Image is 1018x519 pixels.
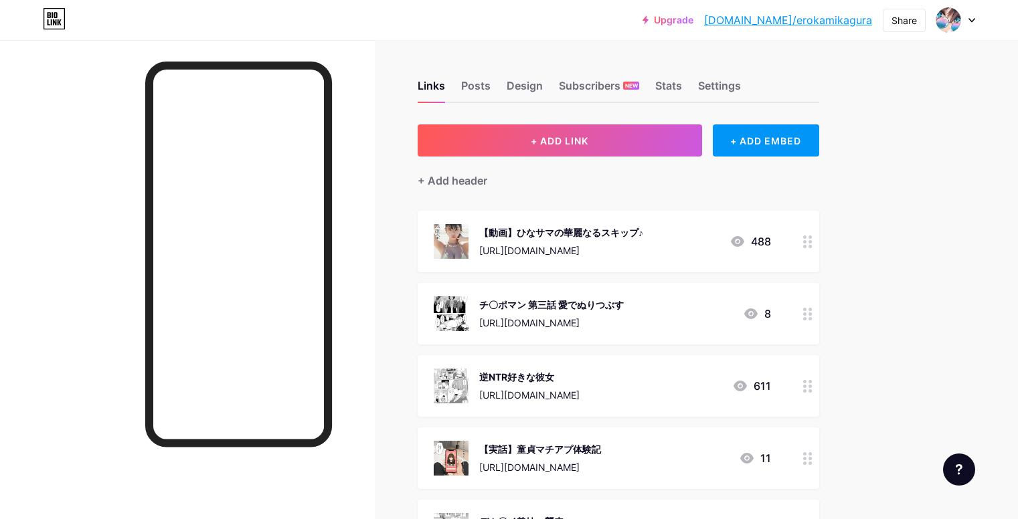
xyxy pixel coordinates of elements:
[434,441,469,476] img: 【実話】童貞マチアプ体験記
[643,15,693,25] a: Upgrade
[655,78,682,102] div: Stats
[625,82,638,90] span: NEW
[434,296,469,331] img: チ〇ポマン 第三話 愛でぬりつぶす
[704,12,872,28] a: [DOMAIN_NAME]/erokamikagura
[418,173,487,189] div: + Add header
[479,243,643,257] div: [URL][DOMAIN_NAME]
[743,306,771,322] div: 8
[434,369,469,403] img: 逆NTR好きな彼女
[531,135,588,146] span: + ADD LINK
[418,124,702,157] button: + ADD LINK
[479,460,601,474] div: [URL][DOMAIN_NAME]
[507,78,543,102] div: Design
[418,78,445,102] div: Links
[559,78,639,102] div: Subscribers
[479,316,624,330] div: [URL][DOMAIN_NAME]
[479,225,643,239] div: 【動画】ひなサマの華麗なるスキップ♪
[479,442,601,456] div: 【実話】童貞マチアプ体験記
[461,78,491,102] div: Posts
[479,298,624,312] div: チ〇ポマン 第三話 愛でぬりつぶす
[732,378,771,394] div: 611
[434,224,469,259] img: 【動画】ひなサマの華麗なるスキップ♪
[730,233,771,249] div: 488
[479,370,580,384] div: 逆NTR好きな彼女
[713,124,819,157] div: + ADD EMBED
[698,78,741,102] div: Settings
[936,7,961,33] img: erokamikagura
[739,450,771,466] div: 11
[479,388,580,402] div: [URL][DOMAIN_NAME]
[892,13,917,27] div: Share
